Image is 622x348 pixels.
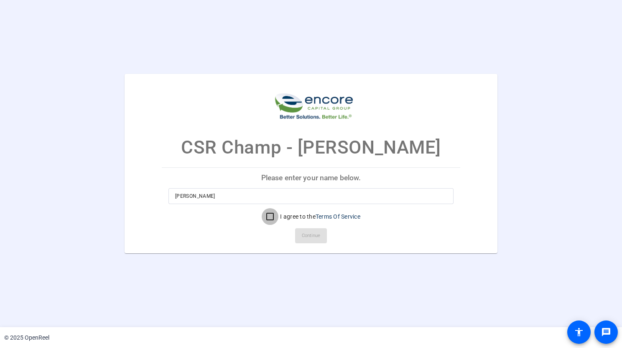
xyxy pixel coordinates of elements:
[601,327,611,337] mat-icon: message
[175,191,447,201] input: Enter your name
[269,82,353,121] img: company-logo
[181,134,441,161] p: CSR Champ - [PERSON_NAME]
[162,168,460,188] p: Please enter your name below.
[574,327,584,337] mat-icon: accessibility
[316,213,360,220] a: Terms Of Service
[4,333,49,342] div: © 2025 OpenReel
[278,212,360,221] label: I agree to the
